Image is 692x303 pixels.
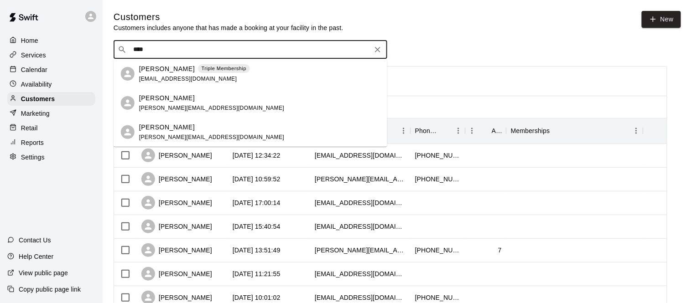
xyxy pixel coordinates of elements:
a: Availability [7,77,95,91]
div: Phone Number [415,118,439,144]
div: 2025-10-12 17:00:14 [233,198,281,207]
div: jessica.b.mudrick@gmail.com [315,246,406,255]
div: ernest.sandoval16@gmail.com [315,175,406,184]
div: Phone Number [411,118,465,144]
div: 2025-10-13 12:34:22 [233,151,281,160]
div: Mauro Sanchez [121,96,135,110]
div: ryangherman55@gmail.com [315,151,406,160]
div: 2025-10-12 15:40:54 [233,222,281,231]
p: Copy public page link [19,285,81,294]
div: [PERSON_NAME] [141,267,212,281]
div: 2025-10-13 10:59:52 [233,175,281,184]
div: 2025-10-12 13:51:49 [233,246,281,255]
a: New [642,11,681,28]
p: [PERSON_NAME] [139,93,195,103]
p: Reports [21,138,44,147]
span: [PERSON_NAME][EMAIL_ADDRESS][DOMAIN_NAME] [139,105,284,111]
h5: Customers [114,11,343,23]
div: 2025-10-12 11:21:55 [233,269,281,278]
p: Services [21,51,46,60]
div: damongoebel@gmail.com [315,198,406,207]
div: 7 [498,246,502,255]
p: Availability [21,80,52,89]
div: +12105736660 [415,151,461,160]
button: Menu [397,124,411,138]
p: Home [21,36,38,45]
div: plfiii@outlook.com [315,293,406,302]
p: Customers includes anyone that has made a booking at your facility in the past. [114,23,343,32]
div: Search customers by name or email [114,41,387,59]
button: Menu [465,124,479,138]
button: Clear [371,43,384,56]
div: Maurice Staley [121,67,135,81]
a: Services [7,48,95,62]
button: Sort [550,124,563,137]
p: Triple Membership [202,65,246,72]
p: Calendar [21,65,47,74]
div: Email [310,118,411,144]
div: drferdkoyf@gmail.com [315,269,406,278]
div: [PERSON_NAME] [141,196,212,210]
a: Marketing [7,107,95,120]
div: jjrod0811@gmail.com [315,222,406,231]
button: Menu [452,124,465,138]
div: [PERSON_NAME] [141,172,212,186]
button: Sort [479,124,492,137]
div: Memberships [511,118,550,144]
div: +12105564705 [415,246,461,255]
a: Customers [7,92,95,106]
span: [PERSON_NAME][EMAIL_ADDRESS][DOMAIN_NAME] [139,134,284,140]
a: Settings [7,150,95,164]
div: +12605802692 [415,175,461,184]
a: Reports [7,136,95,149]
div: [PERSON_NAME] [141,243,212,257]
p: Customers [21,94,55,103]
div: Age [492,118,502,144]
p: Contact Us [19,236,51,245]
span: [EMAIL_ADDRESS][DOMAIN_NAME] [139,76,237,82]
p: [PERSON_NAME] [139,123,195,132]
div: +12103258963 [415,293,461,302]
p: View public page [19,268,68,277]
a: Calendar [7,63,95,77]
p: Retail [21,123,38,133]
div: 2025-10-12 10:01:02 [233,293,281,302]
p: Marketing [21,109,50,118]
div: Age [465,118,506,144]
p: [PERSON_NAME] [139,64,195,74]
a: Home [7,34,95,47]
div: [PERSON_NAME] [141,220,212,233]
button: Menu [630,124,643,138]
p: Settings [21,153,45,162]
button: Sort [439,124,452,137]
div: [PERSON_NAME] [141,149,212,162]
div: Jacob Sanchez [121,125,135,139]
div: Memberships [506,118,643,144]
p: Help Center [19,252,53,261]
a: Retail [7,121,95,135]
